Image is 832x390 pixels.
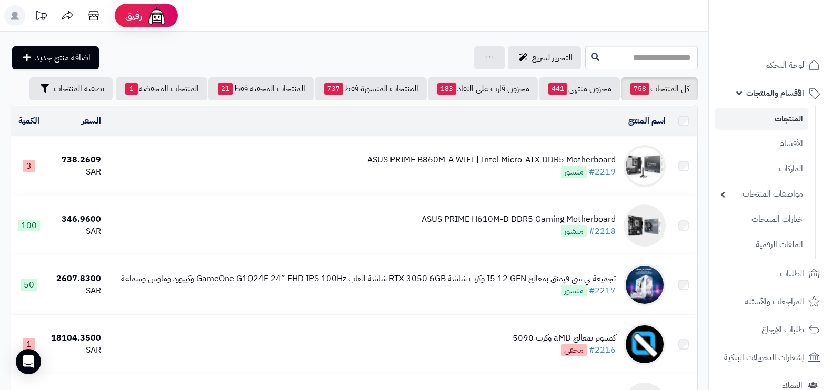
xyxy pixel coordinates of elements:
a: الطلبات [715,261,826,286]
a: طلبات الإرجاع [715,317,826,342]
img: كمبيوتر بمعالج aMD وكرت 5090 [624,323,666,365]
img: تجميعة بي سي قيمنق بمعالج I5 12 GEN وكرت شاشة RTX 3050 6GB شاشة العاب GameOne G1Q24F 24” FHD IPS ... [624,264,666,306]
a: المنتجات [715,108,808,130]
span: طلبات الإرجاع [761,322,804,337]
span: منشور [561,225,587,237]
a: إشعارات التحويلات البنكية [715,345,826,370]
span: 183 [437,83,456,95]
div: 18104.3500 [51,332,101,344]
a: الماركات [715,158,808,180]
a: #2218 [589,225,616,238]
a: الأقسام [715,132,808,155]
a: السعر [82,115,101,127]
a: اسم المنتج [628,115,666,127]
a: اضافة منتج جديد [12,46,99,69]
span: مخفي [561,344,587,356]
a: المنتجات المخفية فقط21 [208,77,314,100]
span: 737 [324,83,343,95]
a: المراجعات والأسئلة [715,289,826,314]
div: تجميعة بي سي قيمنق بمعالج I5 12 GEN وكرت شاشة RTX 3050 6GB شاشة العاب GameOne G1Q24F 24” FHD IPS ... [121,273,616,285]
a: التحرير لسريع [508,46,581,69]
span: التحرير لسريع [532,52,573,64]
span: 100 [18,220,40,231]
a: المنتجات المخفضة1 [116,77,207,100]
span: 1 [125,83,138,95]
a: مخزون قارب على النفاذ183 [428,77,538,100]
a: المنتجات المنشورة فقط737 [315,77,427,100]
div: ASUS PRIME H610M-D DDR5 Gaming Motherboard [422,213,616,225]
div: Open Intercom Messenger [16,349,41,374]
span: إشعارات التحويلات البنكية [724,350,804,365]
a: كل المنتجات758 [621,77,698,100]
span: 3 [23,160,35,172]
div: 738.2609 [51,154,101,166]
a: الكمية [18,115,39,127]
span: اضافة منتج جديد [35,52,91,64]
img: ASUS PRIME B860M-A WIFI | Intel Micro-ATX DDR5 Motherboard [624,145,666,187]
div: SAR [51,344,101,356]
div: 2607.8300 [51,273,101,285]
button: تصفية المنتجات [29,77,113,100]
span: 758 [630,83,649,95]
a: مخزون منتهي441 [539,77,620,100]
a: #2219 [589,166,616,178]
span: الطلبات [780,266,804,281]
div: SAR [51,285,101,297]
span: منشور [561,285,587,296]
div: 346.9600 [51,213,101,225]
a: #2217 [589,284,616,297]
div: ASUS PRIME B860M-A WIFI | Intel Micro-ATX DDR5 Motherboard [367,154,616,166]
div: SAR [51,166,101,178]
span: 50 [21,279,37,291]
a: مواصفات المنتجات [715,183,808,206]
span: رفيق [125,9,142,22]
span: لوحة التحكم [765,58,804,73]
a: الملفات الرقمية [715,233,808,256]
span: الأقسام والمنتجات [746,86,804,100]
a: خيارات المنتجات [715,208,808,231]
span: منشور [561,166,587,178]
span: 441 [548,83,567,95]
div: SAR [51,225,101,238]
a: تحديثات المنصة [28,5,54,29]
a: لوحة التحكم [715,53,826,78]
div: كمبيوتر بمعالج aMD وكرت 5090 [513,332,616,344]
span: المراجعات والأسئلة [745,294,804,309]
span: 1 [23,338,35,350]
img: ai-face.png [146,5,167,26]
a: #2216 [589,344,616,356]
img: logo-2.png [760,22,822,44]
span: 21 [218,83,233,95]
img: ASUS PRIME H610M-D DDR5 Gaming Motherboard [624,204,666,247]
span: تصفية المنتجات [54,83,104,95]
